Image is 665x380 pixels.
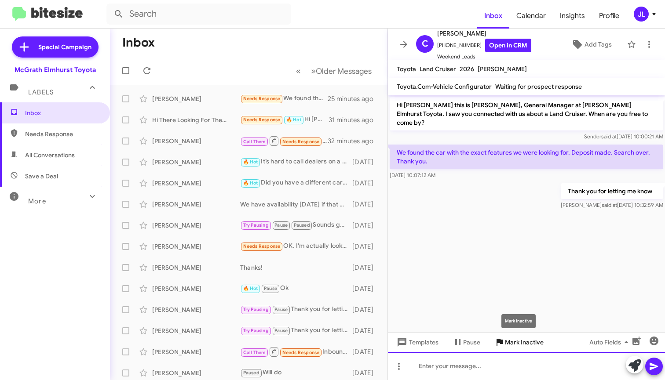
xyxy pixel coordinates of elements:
div: We found the car with the exact features we were looking for. Deposit made. Search over. Thank you. [240,94,328,104]
span: 🔥 Hot [243,286,258,291]
div: [DATE] [352,305,380,314]
span: Pause [274,307,288,312]
div: [PERSON_NAME] [152,305,240,314]
span: Waiting for prospect response [495,83,582,90]
span: Pause [274,328,288,333]
div: [PERSON_NAME] [152,326,240,335]
span: said at [601,133,617,140]
div: Sounds good. Thank you! [240,220,352,230]
div: [DATE] [352,158,380,166]
div: [PERSON_NAME] [152,137,240,145]
div: Thanks! [240,263,352,272]
button: Templates [388,334,446,350]
span: Needs Response [282,139,320,145]
span: Paused [243,370,259,376]
span: [PHONE_NUMBER] [437,39,531,52]
span: Save a Deal [25,172,58,181]
h1: Inbox [122,36,155,50]
span: 🔥 Hot [243,159,258,165]
span: Paused [294,222,310,228]
span: Land Cruiser [420,65,456,73]
div: Hi There Looking For The Otd On This Vehicle [152,116,240,124]
span: [PERSON_NAME] [DATE] 10:32:59 AM [561,202,663,208]
button: JL [626,7,655,22]
button: Add Tags [560,36,623,52]
span: Pause [463,334,480,350]
span: Sender [DATE] 10:00:21 AM [584,133,663,140]
a: Special Campaign [12,36,99,58]
div: [PERSON_NAME] [152,94,240,103]
div: [DATE] [352,284,380,293]
span: 2026 [460,65,474,73]
span: Mark Inactive [505,334,544,350]
span: Try Pausing [243,222,269,228]
div: [PERSON_NAME] [152,347,240,356]
div: [PERSON_NAME] [152,179,240,188]
span: Auto Fields [589,334,632,350]
span: Try Pausing [243,328,269,333]
span: C [422,37,428,51]
span: Call Them [243,350,266,355]
div: 25 minutes ago [328,94,380,103]
span: Pause [264,286,277,291]
input: Search [106,4,291,25]
span: Pause [274,222,288,228]
div: Will do [240,368,352,378]
span: Try Pausing [243,307,269,312]
div: Ok [240,283,352,293]
span: More [28,197,46,205]
div: [DATE] [352,263,380,272]
div: [PERSON_NAME] [152,284,240,293]
span: Older Messages [316,66,372,76]
div: Inbound Call [240,135,328,146]
div: [PERSON_NAME] [152,200,240,209]
div: We have availability [DATE] if that works for you [240,200,352,209]
div: McGrath Elmhurst Toyota [15,65,96,74]
button: Auto Fields [582,334,639,350]
div: Mark Inactive [501,314,536,328]
span: Templates [395,334,438,350]
div: [PERSON_NAME] [152,221,240,230]
span: Add Tags [585,36,612,52]
span: Needs Response [243,96,281,101]
nav: Page navigation example [291,62,377,80]
span: Special Campaign [38,43,91,51]
span: Toyota [397,65,416,73]
div: Thank you for letting us know [240,304,352,315]
div: JL [634,7,649,22]
p: Hi [PERSON_NAME] this is [PERSON_NAME], General Manager at [PERSON_NAME] Elmhurst Toyota. I saw y... [390,97,663,130]
div: [DATE] [352,221,380,230]
div: Did you have a different car you wanted information on? [240,178,352,188]
span: Labels [28,88,54,96]
span: 🔥 Hot [243,180,258,186]
div: Inbound Call [240,346,352,357]
div: [DATE] [352,242,380,251]
span: Needs Response [25,130,100,138]
div: It’s hard to call dealers on a [DATE], but [DATE] I can see what’s out there [240,157,352,167]
span: [PERSON_NAME] [437,28,531,39]
div: [DATE] [352,369,380,377]
a: Open in CRM [485,39,531,52]
span: Needs Response [243,243,281,249]
button: Pause [446,334,487,350]
div: OK. I'm actually looking for a new vehicle. [240,241,352,251]
div: [DATE] [352,200,380,209]
a: Calendar [509,3,553,29]
button: Previous [291,62,306,80]
span: « [296,65,301,76]
div: [PERSON_NAME] [152,263,240,272]
span: Call Them [243,139,266,145]
span: [DATE] 10:07:12 AM [390,172,435,178]
span: Inbox [477,3,509,29]
a: Profile [592,3,626,29]
span: 🔥 Hot [286,117,301,123]
div: [PERSON_NAME] [152,242,240,251]
span: [PERSON_NAME] [478,65,527,73]
button: Next [306,62,377,80]
span: » [311,65,316,76]
div: [PERSON_NAME] [152,369,240,377]
button: Mark Inactive [487,334,551,350]
span: All Conversations [25,151,75,159]
p: Thank you for letting me know [561,183,663,199]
